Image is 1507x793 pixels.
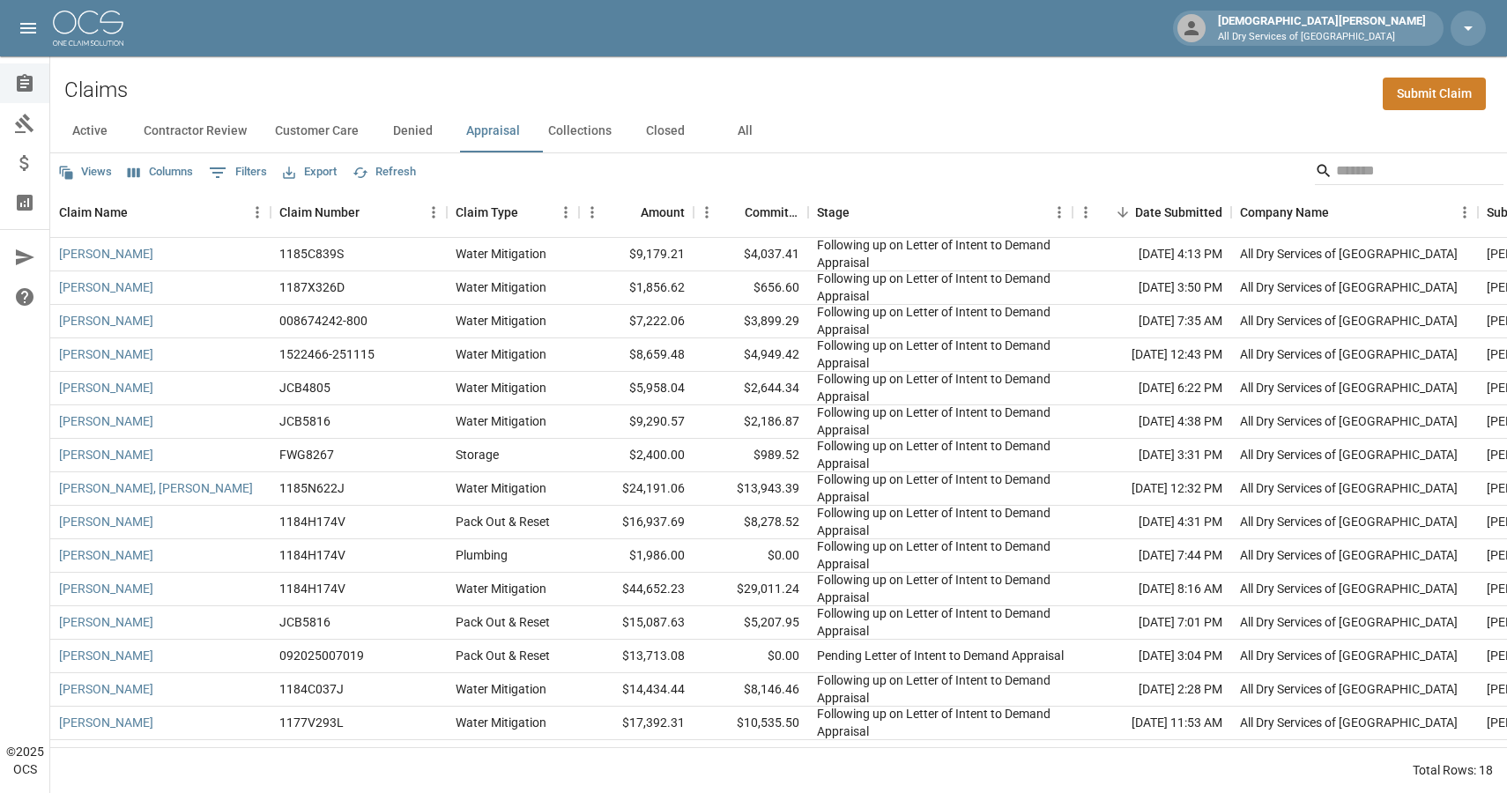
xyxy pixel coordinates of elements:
[579,439,694,472] div: $2,400.00
[1240,345,1458,363] div: All Dry Services of Atlanta
[279,647,364,664] div: 092025007019
[534,110,626,152] button: Collections
[1073,640,1231,673] div: [DATE] 3:04 PM
[705,110,784,152] button: All
[1073,188,1231,237] div: Date Submitted
[1240,613,1458,631] div: All Dry Services of Atlanta
[850,200,874,225] button: Sort
[641,188,685,237] div: Amount
[59,680,153,698] a: [PERSON_NAME]
[456,546,508,564] div: Plumbing
[694,707,808,740] div: $10,535.50
[1240,412,1458,430] div: All Dry Services of Atlanta
[456,379,546,396] div: Water Mitigation
[817,404,1064,439] div: Following up on Letter of Intent to Demand Appraisal
[579,640,694,673] div: $13,713.08
[1073,707,1231,740] div: [DATE] 11:53 AM
[279,479,345,497] div: 1185N622J
[1240,580,1458,597] div: All Dry Services of Atlanta
[1073,740,1231,774] div: [DATE] 8:25 AM
[1240,312,1458,330] div: All Dry Services of Atlanta
[579,238,694,271] div: $9,179.21
[6,743,44,778] div: © 2025 OCS
[1073,305,1231,338] div: [DATE] 7:35 AM
[1073,673,1231,707] div: [DATE] 2:28 PM
[1329,200,1354,225] button: Sort
[1240,680,1458,698] div: All Dry Services of Atlanta
[59,345,153,363] a: [PERSON_NAME]
[817,236,1064,271] div: Following up on Letter of Intent to Demand Appraisal
[626,110,705,152] button: Closed
[694,640,808,673] div: $0.00
[1240,446,1458,463] div: All Dry Services of Atlanta
[279,580,345,597] div: 1184H174V
[694,539,808,573] div: $0.00
[1240,647,1458,664] div: All Dry Services of Atlanta
[128,200,152,225] button: Sort
[261,110,373,152] button: Customer Care
[1073,199,1099,226] button: Menu
[1231,188,1478,237] div: Company Name
[11,11,46,46] button: open drawer
[694,305,808,338] div: $3,899.29
[447,188,579,237] div: Claim Type
[579,271,694,305] div: $1,856.62
[1110,200,1135,225] button: Sort
[279,613,330,631] div: JCB5816
[1073,472,1231,506] div: [DATE] 12:32 PM
[694,188,808,237] div: Committed Amount
[1413,761,1493,779] div: Total Rows: 18
[1073,439,1231,472] div: [DATE] 3:31 PM
[745,188,799,237] div: Committed Amount
[817,571,1064,606] div: Following up on Letter of Intent to Demand Appraisal
[579,372,694,405] div: $5,958.04
[420,199,447,226] button: Menu
[271,188,447,237] div: Claim Number
[694,271,808,305] div: $656.60
[59,613,153,631] a: [PERSON_NAME]
[694,472,808,506] div: $13,943.39
[1073,506,1231,539] div: [DATE] 4:31 PM
[694,740,808,774] div: $6,859.35
[123,159,197,186] button: Select columns
[456,278,546,296] div: Water Mitigation
[279,714,344,731] div: 1177V293L
[373,110,452,152] button: Denied
[1240,278,1458,296] div: All Dry Services of Atlanta
[54,159,116,186] button: Views
[1073,338,1231,372] div: [DATE] 12:43 PM
[456,188,518,237] div: Claim Type
[279,345,375,363] div: 1522466-251115
[817,370,1064,405] div: Following up on Letter of Intent to Demand Appraisal
[1073,238,1231,271] div: [DATE] 4:13 PM
[244,199,271,226] button: Menu
[59,245,153,263] a: [PERSON_NAME]
[456,714,546,731] div: Water Mitigation
[1211,12,1433,44] div: [DEMOGRAPHIC_DATA][PERSON_NAME]
[817,303,1064,338] div: Following up on Letter of Intent to Demand Appraisal
[817,647,1064,664] div: Pending Letter of Intent to Demand Appraisal
[817,671,1064,707] div: Following up on Letter of Intent to Demand Appraisal
[720,200,745,225] button: Sort
[579,338,694,372] div: $8,659.48
[553,199,579,226] button: Menu
[1451,199,1478,226] button: Menu
[616,200,641,225] button: Sort
[456,312,546,330] div: Water Mitigation
[694,573,808,606] div: $29,011.24
[579,188,694,237] div: Amount
[1315,157,1503,189] div: Search
[694,506,808,539] div: $8,278.52
[694,372,808,405] div: $2,644.34
[59,479,253,497] a: [PERSON_NAME], [PERSON_NAME]
[817,188,850,237] div: Stage
[579,506,694,539] div: $16,937.69
[1073,606,1231,640] div: [DATE] 7:01 PM
[1240,479,1458,497] div: All Dry Services of Atlanta
[279,546,345,564] div: 1184H174V
[279,188,360,237] div: Claim Number
[579,405,694,439] div: $9,290.57
[279,379,330,396] div: JCB4805
[579,740,694,774] div: $13,412.62
[694,199,720,226] button: Menu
